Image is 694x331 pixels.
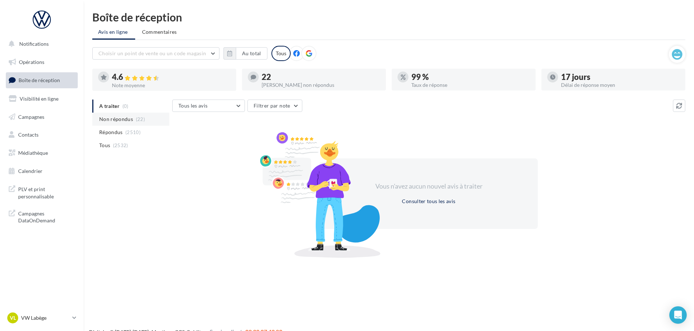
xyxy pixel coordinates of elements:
a: Campagnes DataOnDemand [4,206,79,227]
span: Tous [99,142,110,149]
div: Boîte de réception [92,12,685,23]
a: Visibilité en ligne [4,91,79,106]
div: 99 % [411,73,530,81]
span: Non répondus [99,116,133,123]
button: Au total [223,47,267,60]
span: Répondus [99,129,123,136]
span: Campagnes DataOnDemand [18,209,75,224]
span: VL [10,314,16,322]
span: (22) [136,116,145,122]
a: Contacts [4,127,79,142]
span: (2532) [113,142,128,148]
div: Tous [271,46,291,61]
div: 17 jours [561,73,679,81]
p: VW Labège [21,314,69,322]
span: Opérations [19,59,44,65]
span: PLV et print personnalisable [18,184,75,200]
button: Au total [236,47,267,60]
span: Commentaires [142,28,177,36]
div: Délai de réponse moyen [561,82,679,88]
span: Boîte de réception [19,77,60,83]
a: Campagnes [4,109,79,125]
span: Campagnes [18,113,44,120]
div: Note moyenne [112,83,230,88]
span: Calendrier [18,168,43,174]
span: (2510) [125,129,141,135]
a: VL VW Labège [6,311,78,325]
a: Calendrier [4,164,79,179]
span: Notifications [19,41,49,47]
div: Taux de réponse [411,82,530,88]
div: [PERSON_NAME] non répondus [262,82,380,88]
button: Tous les avis [172,100,245,112]
span: Choisir un point de vente ou un code magasin [98,50,206,56]
button: Notifications [4,36,76,52]
button: Choisir un point de vente ou un code magasin [92,47,219,60]
span: Contacts [18,132,39,138]
span: Visibilité en ligne [20,96,58,102]
button: Consulter tous les avis [399,197,458,206]
span: Médiathèque [18,150,48,156]
span: Tous les avis [178,102,208,109]
a: Boîte de réception [4,72,79,88]
a: Médiathèque [4,145,79,161]
a: Opérations [4,55,79,70]
div: 22 [262,73,380,81]
div: Vous n'avez aucun nouvel avis à traiter [366,182,491,191]
a: PLV et print personnalisable [4,181,79,203]
div: Open Intercom Messenger [669,306,687,324]
div: 4.6 [112,73,230,81]
button: Filtrer par note [247,100,302,112]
